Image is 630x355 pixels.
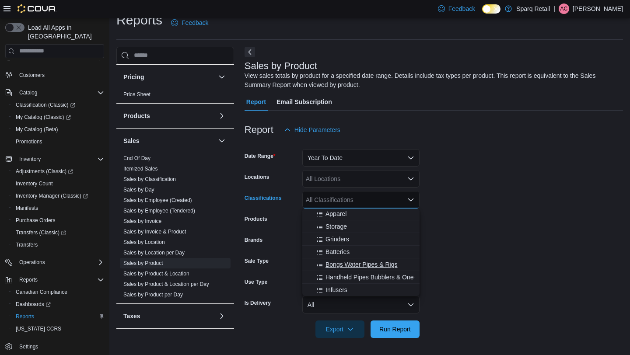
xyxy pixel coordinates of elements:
h3: Products [123,111,150,120]
button: Close list of options [407,196,414,203]
span: Catalog [19,89,37,96]
span: Sales by Invoice & Product [123,228,186,235]
span: Transfers [12,240,104,250]
span: Sales by Product per Day [123,291,183,298]
span: Promotions [16,138,42,145]
span: Sales by Classification [123,176,176,183]
a: Settings [16,341,42,352]
span: Operations [19,259,45,266]
img: Cova [17,4,56,13]
span: Inventory Count [12,178,104,189]
span: Customers [16,70,104,80]
a: Reports [12,311,38,322]
span: Sales by Day [123,186,154,193]
span: Operations [16,257,104,268]
button: Operations [16,257,49,268]
span: Customers [19,72,45,79]
button: Bongs Water Pipes & Rigs [302,258,420,271]
span: Grinders [325,235,349,244]
div: Sales [116,153,234,303]
span: Report [246,93,266,111]
button: Batteries [302,246,420,258]
a: Itemized Sales [123,166,158,172]
button: Transfers [9,239,108,251]
h3: Sales [123,136,140,145]
a: Dashboards [9,298,108,310]
button: Year To Date [302,149,420,167]
span: Sales by Employee (Created) [123,197,192,204]
button: Apparel [302,208,420,220]
div: View sales totals by product for a specified date range. Details include tax types per product. T... [245,71,619,90]
button: Products [123,111,215,120]
span: Dashboards [16,301,51,308]
a: Inventory Manager (Classic) [12,191,91,201]
a: Sales by Product per Day [123,292,183,298]
a: Customers [16,70,48,80]
span: My Catalog (Beta) [12,124,104,135]
span: Reports [16,313,34,320]
span: Inventory Manager (Classic) [16,192,88,199]
span: Settings [19,343,38,350]
a: My Catalog (Classic) [12,112,74,122]
a: Inventory Count [12,178,56,189]
span: Hide Parameters [294,125,340,134]
span: Inventory Count [16,180,53,187]
button: Products [217,111,227,121]
span: My Catalog (Classic) [12,112,104,122]
button: Sales [217,136,227,146]
button: Taxes [217,311,227,321]
span: Email Subscription [276,93,332,111]
a: Transfers (Classic) [9,226,108,239]
button: Open list of options [407,175,414,182]
span: Catalog [16,87,104,98]
span: Adjustments (Classic) [12,166,104,177]
div: Pricing [116,89,234,103]
span: Washington CCRS [12,324,104,334]
h1: Reports [116,11,162,29]
a: Classification (Classic) [9,99,108,111]
span: End Of Day [123,155,150,162]
button: Pricing [217,72,227,82]
span: Handheld Pipes Bubblers & One-Hitters [325,273,434,282]
label: Products [245,216,267,223]
label: Sale Type [245,258,269,265]
a: Adjustments (Classic) [12,166,77,177]
span: Reports [19,276,38,283]
a: Inventory Manager (Classic) [9,190,108,202]
a: Sales by Classification [123,176,176,182]
span: My Catalog (Beta) [16,126,58,133]
a: Sales by Location per Day [123,250,185,256]
span: Transfers (Classic) [16,229,66,236]
span: Export [321,320,359,338]
button: Reports [2,274,108,286]
a: Feedback [168,14,212,31]
span: Sales by Invoice [123,218,161,225]
span: Canadian Compliance [16,289,67,296]
span: Transfers [16,241,38,248]
span: My Catalog (Classic) [16,114,71,121]
span: Inventory [16,154,104,164]
button: Grinders [302,233,420,246]
span: Transfers (Classic) [12,227,104,238]
a: Sales by Employee (Tendered) [123,208,195,214]
span: Classification (Classic) [16,101,75,108]
span: Sales by Product [123,260,163,267]
button: Pricing [123,73,215,81]
a: Sales by Day [123,187,154,193]
a: My Catalog (Classic) [9,111,108,123]
a: Sales by Product & Location [123,271,189,277]
a: My Catalog (Beta) [12,124,62,135]
span: Run Report [379,325,411,334]
span: [US_STATE] CCRS [16,325,61,332]
label: Brands [245,237,262,244]
button: Customers [2,69,108,81]
span: Promotions [12,136,104,147]
span: Bongs Water Pipes & Rigs [325,260,397,269]
button: Canadian Compliance [9,286,108,298]
p: | [553,3,555,14]
a: Canadian Compliance [12,287,71,297]
a: [US_STATE] CCRS [12,324,65,334]
span: Sales by Location per Day [123,249,185,256]
span: Apparel [325,209,346,218]
div: Aimee Calder [559,3,569,14]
